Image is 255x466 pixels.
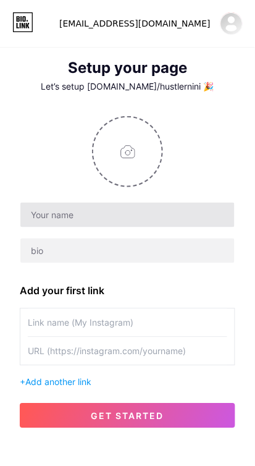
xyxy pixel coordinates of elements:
[28,337,227,365] input: URL (https://instagram.com/yourname)
[20,284,235,299] div: Add your first link
[220,12,243,35] img: hustlernini
[20,239,235,263] input: bio
[20,203,235,227] input: Your name
[91,411,164,422] span: get started
[20,376,235,389] div: +
[59,17,211,30] div: [EMAIL_ADDRESS][DOMAIN_NAME]
[28,309,227,337] input: Link name (My Instagram)
[25,377,91,388] span: Add another link
[20,404,235,428] button: get started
